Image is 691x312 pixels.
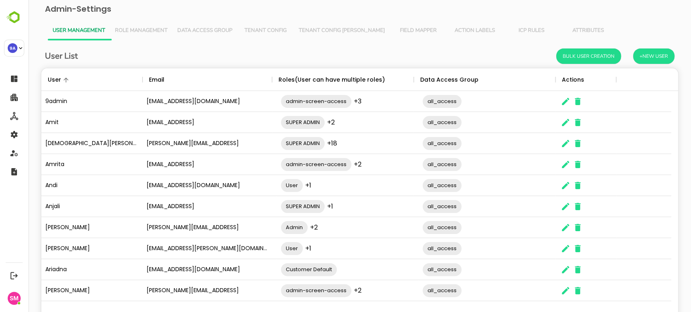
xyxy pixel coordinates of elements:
[114,238,244,259] div: [EMAIL_ADDRESS][PERSON_NAME][DOMAIN_NAME]
[114,154,244,175] div: [EMAIL_ADDRESS]
[136,75,146,85] button: Sort
[392,68,450,91] div: Data Access Group
[394,181,433,190] span: all_access
[277,181,283,190] span: +1
[282,223,289,232] span: +2
[114,196,244,217] div: [EMAIL_ADDRESS]
[394,118,433,127] span: all_access
[299,139,309,148] span: +18
[394,244,433,253] span: all_access
[13,238,114,259] div: [PERSON_NAME]
[253,286,323,295] span: admin-screen-access
[13,175,114,196] div: Andi
[277,244,283,253] span: +1
[534,68,556,91] div: Actions
[9,270,19,281] button: Logout
[394,160,433,169] span: all_access
[149,27,204,34] span: Data Access Group
[8,292,21,305] div: SM
[394,97,433,106] span: all_access
[87,27,139,34] span: Role Management
[253,223,279,232] span: Admin
[536,27,583,34] span: Attributes
[325,286,333,295] span: +2
[114,112,244,133] div: [EMAIL_ADDRESS]
[13,91,114,112] div: 9admin
[114,217,244,238] div: [PERSON_NAME][EMAIL_ADDRESS]
[13,280,114,301] div: [PERSON_NAME]
[299,118,306,127] span: +2
[33,75,43,85] button: Sort
[19,21,643,40] div: Vertical tabs example
[299,202,305,211] span: +1
[114,280,244,301] div: [PERSON_NAME][EMAIL_ADDRESS]
[13,154,114,175] div: Amrita
[114,175,244,196] div: [EMAIL_ADDRESS][DOMAIN_NAME]
[253,181,274,190] span: User
[114,91,244,112] div: [EMAIL_ADDRESS][DOMAIN_NAME]
[253,265,308,274] span: Customer Default
[13,217,114,238] div: [PERSON_NAME]
[114,133,244,154] div: [PERSON_NAME][EMAIL_ADDRESS]
[325,97,333,106] span: +3
[394,223,433,232] span: all_access
[121,68,136,91] div: Email
[394,139,433,148] span: all_access
[253,118,296,127] span: SUPER ADMIN
[253,139,296,148] span: SUPER ADMIN
[423,27,470,34] span: Action Labels
[13,112,114,133] div: Amit
[480,27,527,34] span: ICP Rules
[19,68,33,91] div: User
[253,97,323,106] span: admin-screen-access
[214,27,261,34] span: Tenant Config
[8,43,17,53] div: 9A
[394,286,433,295] span: all_access
[13,133,114,154] div: [DEMOGRAPHIC_DATA][PERSON_NAME][DEMOGRAPHIC_DATA]
[394,265,433,274] span: all_access
[394,202,433,211] span: all_access
[250,68,357,91] div: Roles(User can have multiple roles)
[528,48,593,64] button: Bulk User Creation
[24,27,77,34] span: User Management
[253,202,296,211] span: SUPER ADMIN
[4,10,25,25] img: BambooboxLogoMark.f1c84d78b4c51b1a7b5f700c9845e183.svg
[13,259,114,280] div: Ariadna
[325,160,333,169] span: +2
[270,27,357,34] span: Tenant Config [PERSON_NAME]
[253,160,323,169] span: admin-screen-access
[13,196,114,217] div: Anjali
[366,27,413,34] span: Field Mapper
[114,259,244,280] div: [EMAIL_ADDRESS][DOMAIN_NAME]
[253,244,274,253] span: User
[605,48,646,64] button: +New User
[17,50,49,63] h6: User List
